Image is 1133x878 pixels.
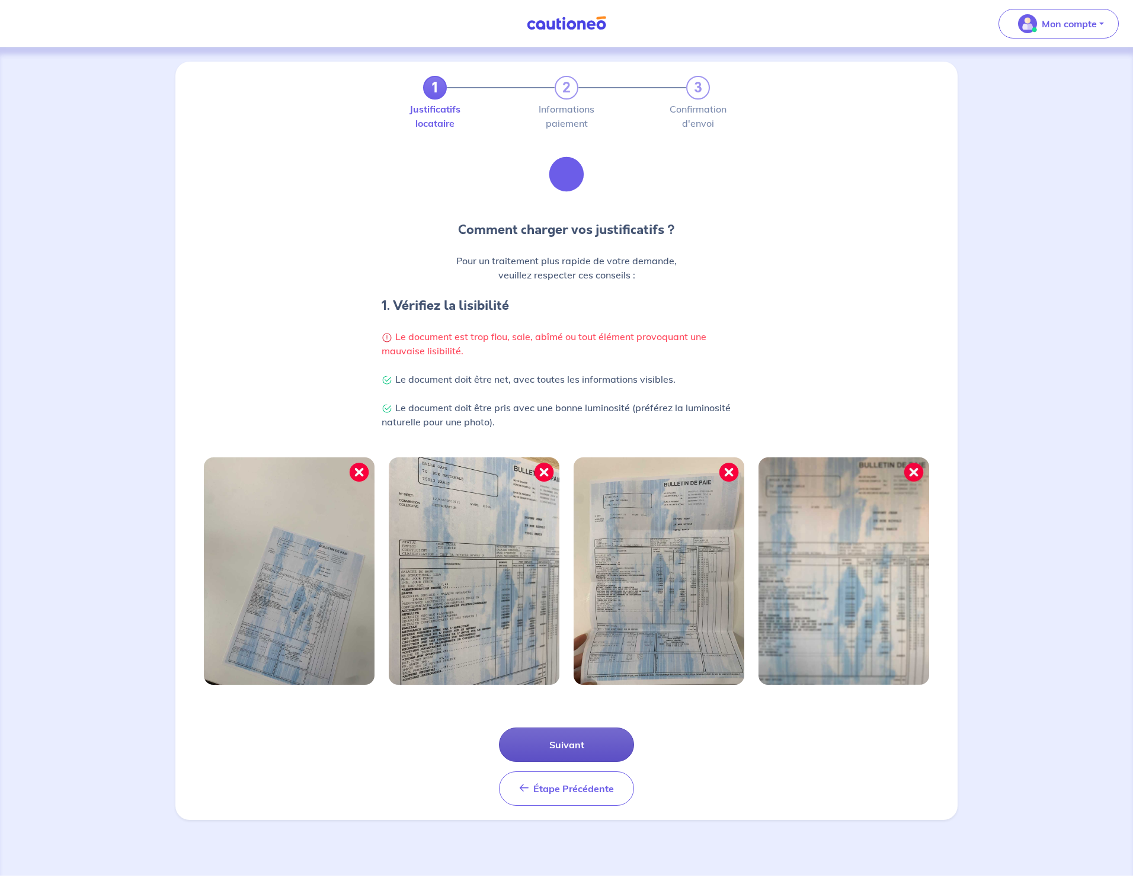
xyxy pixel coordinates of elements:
p: Pour un traitement plus rapide de votre demande, veuillez respecter ces conseils : [382,254,751,282]
p: Mon compte [1042,17,1097,31]
button: Suivant [499,728,634,762]
img: Check [382,375,392,386]
img: Cautioneo [522,16,611,31]
button: illu_account_valid_menu.svgMon compte [998,9,1119,39]
p: Le document est trop flou, sale, abîmé ou tout élément provoquant une mauvaise lisibilité. [382,329,751,358]
img: Image mal cadrée 3 [574,457,744,685]
img: illu_list_justif.svg [535,142,598,206]
a: 1 [423,76,447,100]
img: Check [382,403,392,414]
h4: 1. Vérifiez la lisibilité [382,296,751,315]
p: Le document doit être net, avec toutes les informations visibles. Le document doit être pris avec... [382,372,751,429]
img: illu_account_valid_menu.svg [1018,14,1037,33]
p: Comment charger vos justificatifs ? [382,220,751,239]
img: Image mal cadrée 2 [389,457,559,685]
img: Warning [382,332,392,343]
img: Image mal cadrée 4 [758,457,929,685]
button: Étape Précédente [499,771,634,806]
label: Confirmation d'envoi [686,104,710,128]
label: Justificatifs locataire [423,104,447,128]
img: Image mal cadrée 1 [204,457,375,685]
label: Informations paiement [555,104,578,128]
span: Étape Précédente [533,783,614,794]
